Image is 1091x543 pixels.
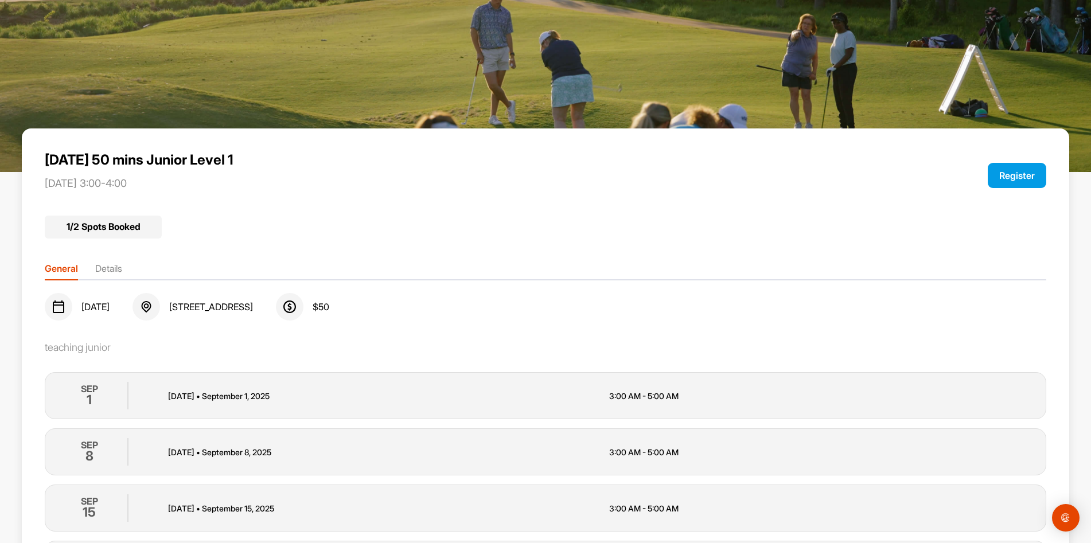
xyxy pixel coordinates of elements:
h2: 1 [87,390,92,409]
img: svg+xml;base64,PHN2ZyB3aWR0aD0iMjQiIGhlaWdodD0iMjQiIHZpZXdCb3g9IjAgMCAyNCAyNCIgZmlsbD0ibm9uZSIgeG... [139,300,153,314]
p: 3:00 AM - 5:00 AM [609,502,1030,514]
span: • [196,447,200,457]
li: Details [95,261,122,280]
span: $ 50 [313,302,329,313]
p: SEP [81,494,98,508]
p: [DATE] September 8 , 2025 [168,446,589,458]
p: SEP [81,438,98,452]
p: [DATE] 3:00-4:00 [45,177,846,190]
span: • [196,391,200,401]
span: [DATE] [81,302,110,313]
p: 3:00 AM - 5:00 AM [609,390,1030,402]
li: General [45,261,78,280]
div: Open Intercom Messenger [1052,504,1080,532]
div: teaching junior [45,341,1046,354]
button: Register [988,163,1046,188]
span: [STREET_ADDRESS] [169,302,253,313]
p: [DATE] September 15 , 2025 [168,502,589,514]
span: • [196,503,200,513]
p: [DATE] September 1 , 2025 [168,390,589,402]
h2: 15 [83,502,96,522]
div: 1 / 2 Spots Booked [45,216,162,239]
p: SEP [81,382,98,396]
p: [DATE] 50 mins Junior Level 1 [45,151,846,168]
h2: 8 [85,446,93,466]
img: svg+xml;base64,PHN2ZyB3aWR0aD0iMjQiIGhlaWdodD0iMjQiIHZpZXdCb3g9IjAgMCAyNCAyNCIgZmlsbD0ibm9uZSIgeG... [52,300,65,314]
p: 3:00 AM - 5:00 AM [609,446,1030,458]
img: svg+xml;base64,PHN2ZyB3aWR0aD0iMjQiIGhlaWdodD0iMjQiIHZpZXdCb3g9IjAgMCAyNCAyNCIgZmlsbD0ibm9uZSIgeG... [283,300,297,314]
